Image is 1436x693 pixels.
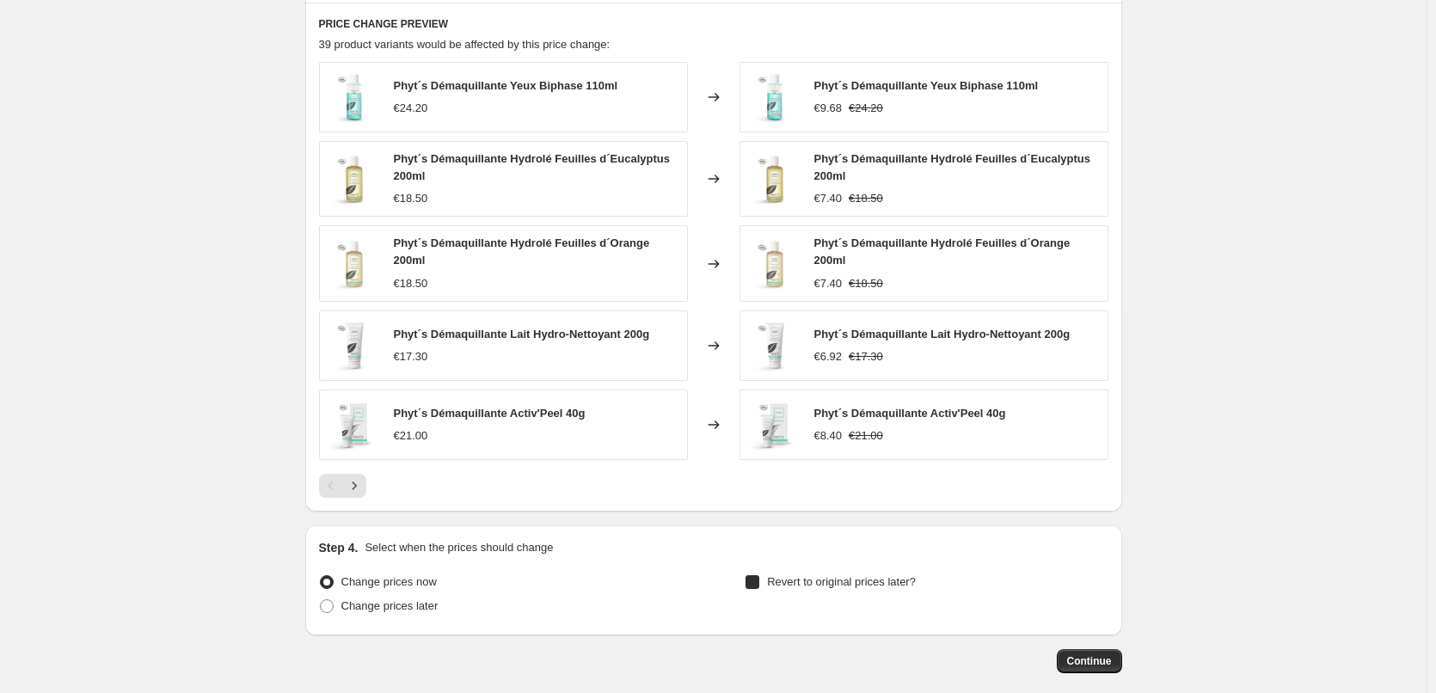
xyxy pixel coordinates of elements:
[849,429,883,442] span: €21.00
[749,399,801,451] img: phyts-demaquillante-activpeel-40g-364459_80x.jpg
[341,575,437,588] span: Change prices now
[814,79,1039,92] span: Phyt´s Démaquillante Yeux Biphase 110ml
[814,101,843,114] span: €9.68
[319,17,1108,31] h6: PRICE CHANGE PREVIEW
[749,153,801,205] img: phyts-demaquillante-hydrole-feuilles-deucalyptus-200ml-642832_80x.jpg
[814,328,1071,340] span: Phyt´s Démaquillante Lait Hydro-Nettoyant 200g
[749,320,801,371] img: phyts-demaquillante-lait-hydro-nettoyant-200g-392362_80x.jpg
[849,192,883,205] span: €18.50
[814,152,1090,182] span: Phyt´s Démaquillante Hydrolé Feuilles d´Eucalyptus 200ml
[814,407,1006,420] span: Phyt´s Démaquillante Activ'Peel 40g
[394,277,428,290] span: €18.50
[849,277,883,290] span: €18.50
[849,350,883,363] span: €17.30
[328,71,380,123] img: phyts-demaquillante-yeux-biphase-110ml-521980_80x.jpg
[814,350,843,363] span: €6.92
[328,238,380,290] img: phyts-demaquillante-hydrole-feuilles-dorange-200ml-166941_80x.jpg
[341,599,439,612] span: Change prices later
[394,429,428,442] span: €21.00
[365,539,553,556] p: Select when the prices should change
[394,407,586,420] span: Phyt´s Démaquillante Activ'Peel 40g
[1057,649,1122,673] button: Continue
[814,192,843,205] span: €7.40
[749,71,801,123] img: phyts-demaquillante-yeux-biphase-110ml-521980_80x.jpg
[319,474,366,498] nav: Pagination
[767,575,916,588] span: Revert to original prices later?
[849,101,883,114] span: €24.20
[394,192,428,205] span: €18.50
[749,238,801,290] img: phyts-demaquillante-hydrole-feuilles-dorange-200ml-166941_80x.jpg
[394,328,650,340] span: Phyt´s Démaquillante Lait Hydro-Nettoyant 200g
[394,236,650,267] span: Phyt´s Démaquillante Hydrolé Feuilles d´Orange 200ml
[342,474,366,498] button: Next
[1067,654,1112,668] span: Continue
[319,539,359,556] h2: Step 4.
[814,277,843,290] span: €7.40
[319,38,611,51] span: 39 product variants would be affected by this price change:
[328,153,380,205] img: phyts-demaquillante-hydrole-feuilles-deucalyptus-200ml-642832_80x.jpg
[394,79,618,92] span: Phyt´s Démaquillante Yeux Biphase 110ml
[814,236,1071,267] span: Phyt´s Démaquillante Hydrolé Feuilles d´Orange 200ml
[394,101,428,114] span: €24.20
[814,429,843,442] span: €8.40
[394,350,428,363] span: €17.30
[394,152,670,182] span: Phyt´s Démaquillante Hydrolé Feuilles d´Eucalyptus 200ml
[328,320,380,371] img: phyts-demaquillante-lait-hydro-nettoyant-200g-392362_80x.jpg
[328,399,380,451] img: phyts-demaquillante-activpeel-40g-364459_80x.jpg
